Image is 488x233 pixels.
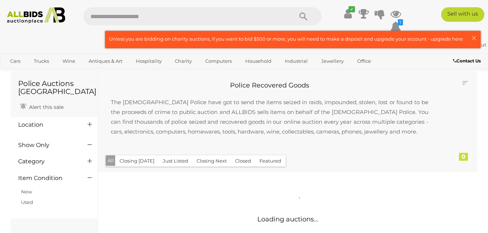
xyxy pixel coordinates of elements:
a: Office [352,55,376,67]
a: Hospitality [131,55,166,67]
a: Contact Us [453,57,483,65]
h4: Category [18,158,77,165]
a: Used [21,199,33,205]
a: Computers [201,55,237,67]
h2: Police Recovered Goods [104,82,436,89]
b: Contact Us [453,58,481,64]
img: Allbids.com.au [4,7,69,24]
span: Loading auctions... [257,215,318,223]
button: Search [285,7,322,25]
a: Cars [5,55,25,67]
h4: Item Condition [18,175,77,181]
a: Household [241,55,276,67]
a: Alert this sale [18,101,65,112]
i: 1 [398,19,403,25]
button: Featured [255,155,286,167]
a: Trucks [29,55,54,67]
span: Alert this sale [27,104,64,110]
h1: Police Auctions [GEOGRAPHIC_DATA] [18,79,90,95]
a: 1 [390,20,401,33]
a: Industrial [280,55,312,67]
i: ✔ [348,6,355,12]
a: Wine [58,55,80,67]
a: [GEOGRAPHIC_DATA] [34,67,95,79]
a: Antiques & Art [84,55,127,67]
a: ✔ [342,7,353,20]
button: Closed [231,155,255,167]
button: Closing [DATE] [115,155,159,167]
h4: Show Only [18,142,77,148]
a: Charity [170,55,197,67]
a: Sports [5,67,30,79]
div: 0 [459,153,468,161]
a: Sell with us [441,7,484,22]
p: The [DEMOGRAPHIC_DATA] Police have got to send the items seized in raids, impounded, stolen, lost... [104,90,436,144]
button: All [106,155,116,166]
a: New [21,189,32,195]
a: Jewellery [316,55,348,67]
span: × [471,31,477,45]
h4: Location [18,122,77,128]
button: Closing Next [192,155,231,167]
button: Just Listed [158,155,193,167]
